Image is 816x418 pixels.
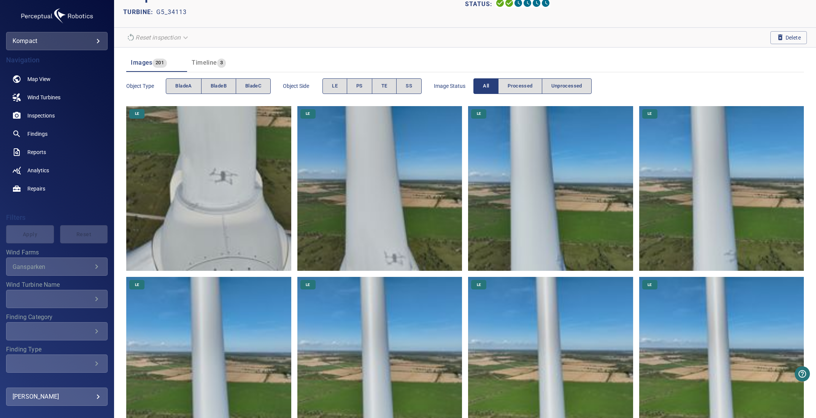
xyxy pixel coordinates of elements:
span: Image Status [434,82,473,90]
div: Wind Turbine Name [6,290,108,308]
a: map noActive [6,70,108,88]
span: Delete [776,33,801,42]
button: bladeA [166,78,201,94]
button: Unprocessed [542,78,592,94]
a: findings noActive [6,125,108,143]
span: LE [301,282,314,288]
span: 201 [152,59,167,67]
span: Map View [27,75,51,83]
span: Reports [27,148,46,156]
span: bladeC [245,82,261,91]
label: Wind Turbine Name [6,282,108,288]
span: All [483,82,489,91]
span: LE [301,111,314,116]
span: TE [381,82,387,91]
div: objectType [166,78,271,94]
span: Wind Turbines [27,94,60,101]
button: Delete [770,31,807,44]
a: windturbines noActive [6,88,108,106]
span: LE [332,82,338,91]
div: Wind Farms [6,257,108,276]
span: LE [130,111,144,116]
span: Object type [126,82,166,90]
button: SS [396,78,422,94]
span: SS [406,82,412,91]
label: Wind Farms [6,250,108,256]
span: PS [356,82,363,91]
button: TE [372,78,397,94]
span: LE [643,282,656,288]
p: G5_34113 [156,8,187,17]
span: Repairs [27,185,45,192]
h4: Navigation [6,56,108,64]
span: Images [131,59,152,66]
button: bladeB [201,78,236,94]
button: All [473,78,498,94]
label: Finding Category [6,314,108,320]
button: LE [322,78,347,94]
a: reports noActive [6,143,108,161]
span: 3 [217,59,226,67]
span: Timeline [192,59,217,66]
p: TURBINE: [123,8,156,17]
label: Finding Type [6,346,108,353]
span: Processed [508,82,532,91]
span: Findings [27,130,48,138]
div: Finding Type [6,354,108,373]
span: bladeA [175,82,192,91]
span: LE [130,282,144,288]
h4: Filters [6,214,108,221]
em: Reset inspection [135,34,180,41]
span: LE [643,111,656,116]
div: Reset inspection [123,31,192,44]
span: LE [472,282,486,288]
a: repairs noActive [6,180,108,198]
span: Inspections [27,112,55,119]
button: bladeC [236,78,271,94]
img: kompact-logo [19,6,95,26]
span: LE [472,111,486,116]
span: Analytics [27,167,49,174]
div: Finding Category [6,322,108,340]
div: objectSide [322,78,422,94]
div: [PERSON_NAME] [13,391,101,403]
div: kompact [6,32,108,50]
div: kompact [13,35,101,47]
div: Gansparken [13,263,92,270]
a: analytics noActive [6,161,108,180]
a: inspections noActive [6,106,108,125]
span: bladeB [211,82,227,91]
button: PS [347,78,372,94]
span: Unprocessed [551,82,582,91]
div: Unable to reset the inspection due to your user permissions [123,31,192,44]
div: imageStatus [473,78,592,94]
span: Object Side [283,82,322,90]
button: Processed [498,78,542,94]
